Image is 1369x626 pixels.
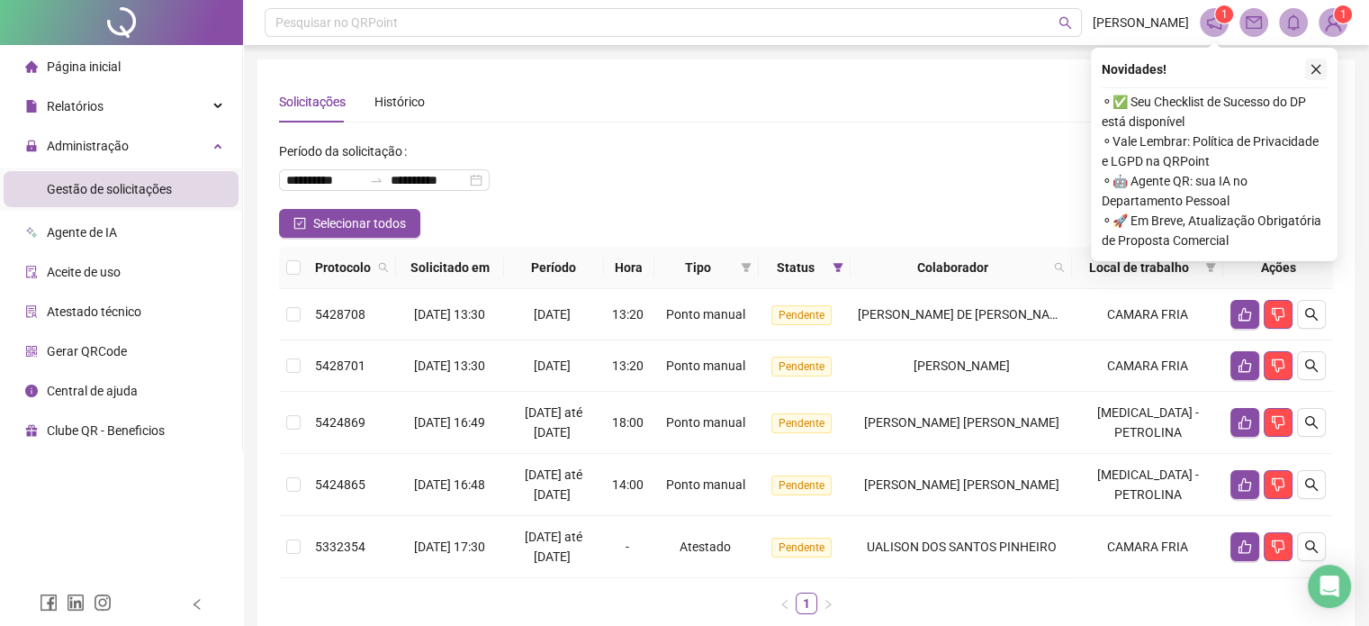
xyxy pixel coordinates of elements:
[1072,392,1223,454] td: [MEDICAL_DATA] - PETROLINA
[1102,132,1327,171] span: ⚬ Vale Lembrar: Política de Privacidade e LGPD na QRPoint
[279,209,420,238] button: Selecionar todos
[1221,8,1228,21] span: 1
[525,467,582,502] span: [DATE] até [DATE]
[1072,289,1223,340] td: CAMARA FRIA
[1102,92,1327,132] span: ⚬ ✅ Seu Checklist de Sucesso do DP está disponível
[1308,565,1351,608] div: Open Intercom Messenger
[612,307,644,322] span: 13:20
[1072,454,1223,516] td: [MEDICAL_DATA] - PETROLINA
[1238,540,1252,554] span: like
[1079,258,1198,277] span: Local de trabalho
[864,477,1059,492] span: [PERSON_NAME] [PERSON_NAME]
[47,225,117,240] span: Agente de IA
[771,413,832,433] span: Pendente
[1246,14,1262,31] span: mail
[414,358,485,373] span: [DATE] 13:30
[741,262,752,273] span: filter
[817,593,839,614] button: right
[47,59,121,74] span: Página inicial
[315,307,365,322] span: 5428708
[1304,540,1319,554] span: search
[1238,307,1252,322] span: like
[525,405,582,440] span: [DATE] até [DATE]
[1050,254,1068,281] span: search
[612,358,644,373] span: 13:20
[396,247,504,289] th: Solicitado em
[1310,63,1322,76] span: close
[864,415,1059,430] span: [PERSON_NAME] [PERSON_NAME]
[25,266,38,278] span: audit
[47,265,121,279] span: Aceite de uso
[1093,13,1189,32] span: [PERSON_NAME]
[315,477,365,492] span: 5424865
[534,307,571,322] span: [DATE]
[1202,254,1220,281] span: filter
[867,540,1057,554] span: UALISON DOS SANTOS PINHEIRO
[1230,258,1326,277] div: Ações
[315,358,365,373] span: 5428701
[1340,8,1346,21] span: 1
[1058,16,1072,30] span: search
[626,540,629,554] span: -
[1271,415,1285,430] span: dislike
[1206,14,1222,31] span: notification
[25,424,38,437] span: gift
[504,247,604,289] th: Período
[191,598,203,611] span: left
[771,305,832,325] span: Pendente
[665,358,744,373] span: Ponto manual
[369,173,383,187] span: swap-right
[525,530,582,564] span: [DATE] até [DATE]
[914,358,1010,373] span: [PERSON_NAME]
[662,258,734,277] span: Tipo
[67,594,85,612] span: linkedin
[94,594,112,612] span: instagram
[47,182,172,196] span: Gestão de solicitações
[1215,5,1233,23] sup: 1
[1304,477,1319,492] span: search
[665,307,744,322] span: Ponto manual
[1238,477,1252,492] span: like
[1304,415,1319,430] span: search
[779,599,790,610] span: left
[1238,415,1252,430] span: like
[1334,5,1352,23] sup: Atualize o seu contato no menu Meus Dados
[1304,307,1319,322] span: search
[817,593,839,614] li: Próxima página
[665,477,744,492] span: Ponto manual
[774,593,796,614] button: left
[774,593,796,614] li: Página anterior
[25,305,38,318] span: solution
[680,540,731,554] span: Atestado
[293,217,306,230] span: check-square
[1271,307,1285,322] span: dislike
[25,345,38,358] span: qrcode
[604,247,654,289] th: Hora
[612,477,644,492] span: 14:00
[737,254,755,281] span: filter
[771,538,832,558] span: Pendente
[1285,14,1301,31] span: bell
[1102,211,1327,250] span: ⚬ 🚀 Em Breve, Atualização Obrigatória de Proposta Comercial
[1271,477,1285,492] span: dislike
[1319,9,1346,36] img: 94866
[378,262,389,273] span: search
[47,99,104,113] span: Relatórios
[279,137,414,166] label: Período da solicitação
[47,384,138,398] span: Central de ajuda
[1238,358,1252,373] span: like
[414,477,485,492] span: [DATE] 16:48
[1072,516,1223,578] td: CAMARA FRIA
[25,140,38,152] span: lock
[829,254,847,281] span: filter
[374,254,392,281] span: search
[1072,340,1223,392] td: CAMARA FRIA
[766,258,825,277] span: Status
[414,540,485,554] span: [DATE] 17:30
[833,262,843,273] span: filter
[771,357,832,377] span: Pendente
[1102,171,1327,211] span: ⚬ 🤖 Agente QR: sua IA no Departamento Pessoal
[858,258,1047,277] span: Colaborador
[1271,358,1285,373] span: dislike
[1304,358,1319,373] span: search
